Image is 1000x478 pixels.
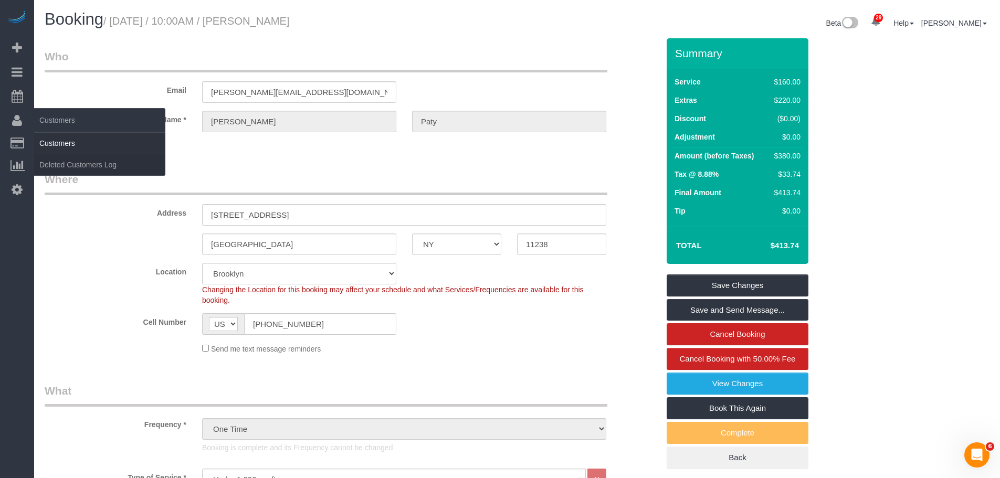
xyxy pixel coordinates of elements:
a: Deleted Customers Log [34,154,165,175]
a: Cancel Booking with 50.00% Fee [667,348,808,370]
label: Tax @ 8.88% [675,169,719,179]
span: 6 [986,442,994,451]
small: / [DATE] / 10:00AM / [PERSON_NAME] [103,15,289,27]
ul: Customers [34,132,165,176]
label: Cell Number [37,313,194,327]
label: Location [37,263,194,277]
label: Tip [675,206,686,216]
input: Zip Code [517,233,606,255]
label: Email [37,81,194,95]
input: City [202,233,396,255]
img: New interface [841,17,858,30]
label: Final Amount [675,187,721,198]
span: Booking [45,10,103,28]
label: Discount [675,113,706,124]
label: Address [37,204,194,218]
a: Beta [826,19,859,27]
h4: $413.74 [739,241,799,250]
legend: Who [45,49,607,72]
input: Cell Number [244,313,396,335]
img: Automaid Logo [6,10,27,25]
input: Last Name [412,111,606,132]
div: $0.00 [770,206,801,216]
label: Amount (before Taxes) [675,151,754,161]
span: 29 [874,14,883,22]
legend: What [45,383,607,407]
a: Back [667,447,808,469]
a: Save and Send Message... [667,299,808,321]
a: Customers [34,133,165,154]
span: Customers [34,108,165,132]
a: Cancel Booking [667,323,808,345]
div: $0.00 [770,132,801,142]
label: Frequency * [37,416,194,430]
div: $33.74 [770,169,801,179]
legend: Where [45,172,607,195]
input: Email [202,81,396,103]
div: $160.00 [770,77,801,87]
span: Send me text message reminders [211,345,321,353]
div: $380.00 [770,151,801,161]
label: Adjustment [675,132,715,142]
iframe: Intercom live chat [964,442,990,468]
p: Booking is complete and its Frequency cannot be changed [202,442,606,453]
div: ($0.00) [770,113,801,124]
a: Help [893,19,914,27]
a: Book This Again [667,397,808,419]
span: Cancel Booking with 50.00% Fee [680,354,796,363]
h3: Summary [675,47,803,59]
label: Service [675,77,701,87]
label: Extras [675,95,697,105]
div: $413.74 [770,187,801,198]
span: Changing the Location for this booking may affect your schedule and what Services/Frequencies are... [202,285,584,304]
strong: Total [676,241,702,250]
a: 29 [866,10,886,34]
a: [PERSON_NAME] [921,19,987,27]
div: $220.00 [770,95,801,105]
input: First Name [202,111,396,132]
a: Save Changes [667,274,808,296]
a: View Changes [667,373,808,395]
